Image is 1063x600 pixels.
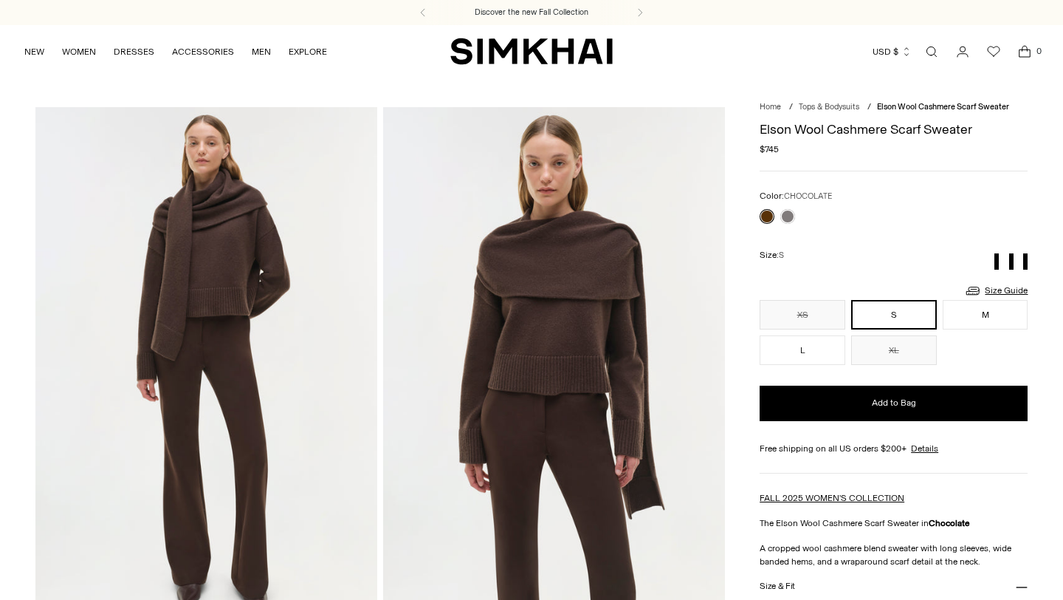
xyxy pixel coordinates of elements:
[450,37,613,66] a: SIMKHAI
[917,37,946,67] a: Open search modal
[789,101,793,114] div: /
[760,335,845,365] button: L
[760,143,779,156] span: $745
[948,37,977,67] a: Go to the account page
[252,35,271,68] a: MEN
[760,102,781,112] a: Home
[851,300,937,330] button: S
[24,35,44,68] a: NEW
[760,517,1028,530] p: The Elson Wool Cashmere Scarf Sweater in
[872,397,916,409] span: Add to Bag
[964,282,1028,300] a: Size Guide
[760,386,1028,421] button: Add to Bag
[760,189,832,203] label: Color:
[172,35,234,68] a: ACCESSORIES
[289,35,327,68] a: EXPLORE
[929,518,970,528] strong: Chocolate
[1032,44,1045,58] span: 0
[979,37,1008,67] a: Wishlist
[760,101,1028,114] nav: breadcrumbs
[911,442,938,455] a: Details
[1010,37,1039,67] a: Open cart modal
[760,542,1028,568] p: A cropped wool cashmere blend sweater with long sleeves, wide banded hems, and a wraparound scarf...
[62,35,96,68] a: WOMEN
[760,300,845,330] button: XS
[784,191,832,201] span: CHOCOLATE
[873,35,912,68] button: USD $
[760,442,1028,455] div: Free shipping on all US orders $200+
[760,123,1028,136] h1: Elson Wool Cashmere Scarf Sweater
[799,102,859,112] a: Tops & Bodysuits
[760,248,784,262] label: Size:
[760,493,904,503] a: FALL 2025 WOMEN'S COLLECTION
[779,250,784,260] span: S
[877,102,1009,112] span: Elson Wool Cashmere Scarf Sweater
[760,582,795,591] h3: Size & Fit
[114,35,154,68] a: DRESSES
[475,7,588,18] a: Discover the new Fall Collection
[867,101,871,114] div: /
[943,300,1028,330] button: M
[851,335,937,365] button: XL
